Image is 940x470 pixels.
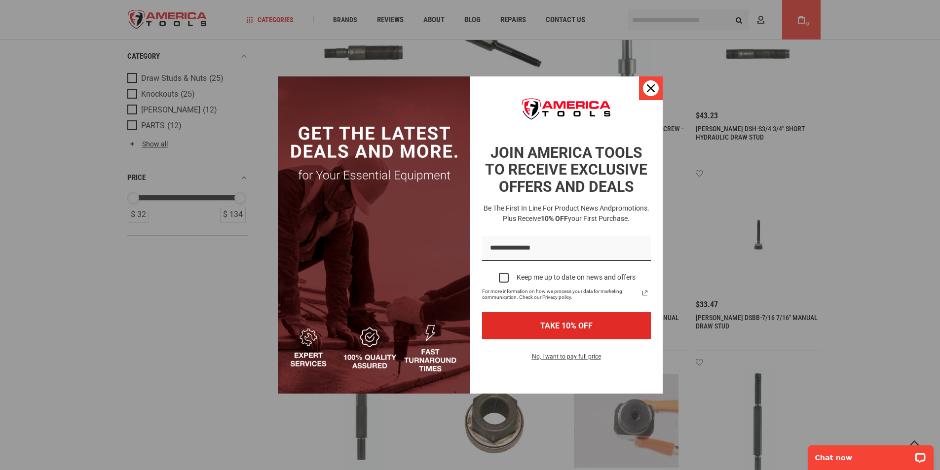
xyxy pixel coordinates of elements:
[524,351,609,368] button: No, I want to pay full price
[482,289,639,300] span: For more information on how we process your data for marketing communication. Check our Privacy p...
[541,215,568,222] strong: 10% OFF
[482,236,651,261] input: Email field
[801,439,940,470] iframe: LiveChat chat widget
[639,287,651,299] svg: link icon
[485,144,647,195] strong: JOIN AMERICA TOOLS TO RECEIVE EXCLUSIVE OFFERS AND DEALS
[647,84,655,92] svg: close icon
[480,203,653,224] h3: Be the first in line for product news and
[517,273,636,282] div: Keep me up to date on news and offers
[482,312,651,339] button: TAKE 10% OFF
[639,76,663,100] button: Close
[639,287,651,299] a: Read our Privacy Policy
